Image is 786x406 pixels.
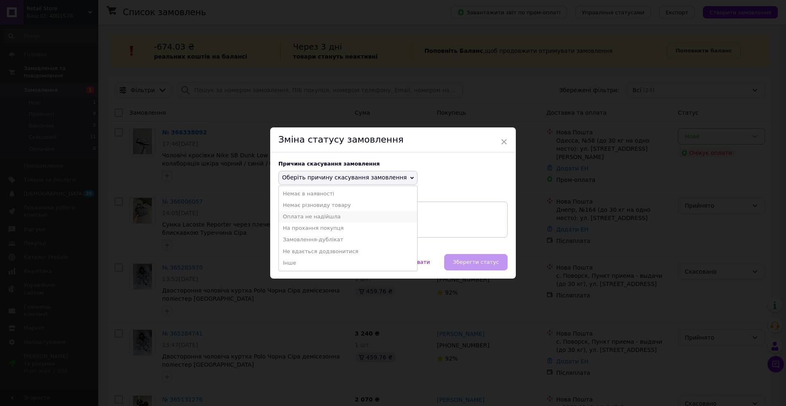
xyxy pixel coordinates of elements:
li: Оплата не надійшла [279,211,417,222]
li: Немає в наявності [279,188,417,200]
li: Замовлення-дублікат [279,234,417,245]
li: На прохання покупця [279,222,417,234]
li: Інше [279,257,417,269]
span: Оберіть причину скасування замовлення [282,174,407,181]
span: × [500,135,508,149]
li: Не вдається додзвонитися [279,246,417,257]
div: Причина скасування замовлення [278,161,508,167]
div: Зміна статусу замовлення [270,127,516,152]
li: Немає різновиду товару [279,200,417,211]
